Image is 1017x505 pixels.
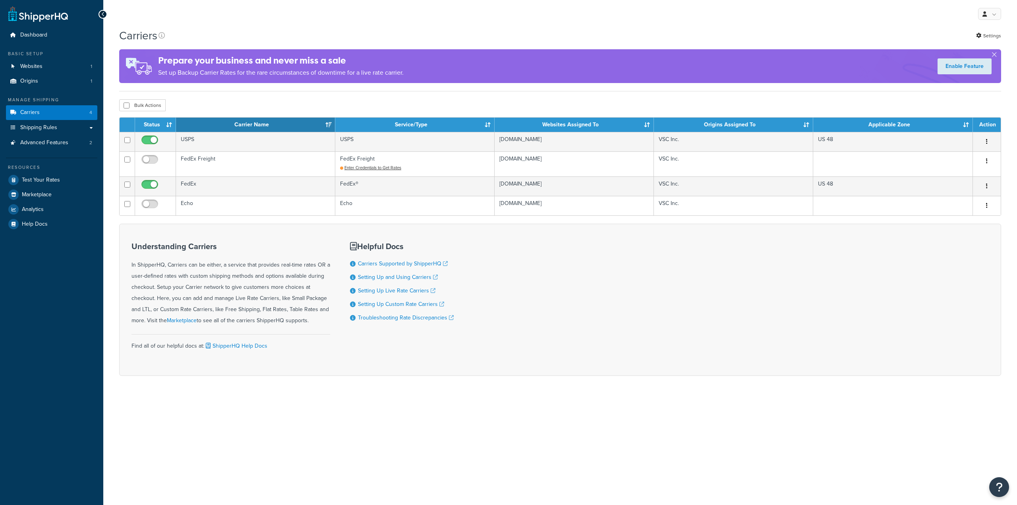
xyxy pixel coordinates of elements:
td: Echo [335,196,495,215]
td: US 48 [813,132,973,151]
a: Setting Up and Using Carriers [358,273,438,281]
span: Origins [20,78,38,85]
span: Test Your Rates [22,177,60,184]
div: Manage Shipping [6,97,97,103]
a: Carriers 4 [6,105,97,120]
span: Help Docs [22,221,48,228]
span: 2 [89,139,92,146]
th: Carrier Name: activate to sort column ascending [176,118,335,132]
span: Carriers [20,109,40,116]
th: Websites Assigned To: activate to sort column ascending [495,118,654,132]
img: ad-rules-rateshop-fe6ec290ccb7230408bd80ed9643f0289d75e0ffd9eb532fc0e269fcd187b520.png [119,49,158,83]
td: VSC Inc. [654,132,813,151]
td: USPS [335,132,495,151]
span: Enter Credentials to Get Rates [344,164,401,171]
th: Origins Assigned To: activate to sort column ascending [654,118,813,132]
a: Settings [976,30,1001,41]
div: Find all of our helpful docs at: [131,334,330,352]
span: Advanced Features [20,139,68,146]
span: Marketplace [22,192,52,198]
td: Echo [176,196,335,215]
td: FedEx® [335,176,495,196]
a: Troubleshooting Rate Discrepancies [358,313,454,322]
td: [DOMAIN_NAME] [495,176,654,196]
th: Applicable Zone: activate to sort column ascending [813,118,973,132]
button: Open Resource Center [989,477,1009,497]
td: [DOMAIN_NAME] [495,132,654,151]
h4: Prepare your business and never miss a sale [158,54,404,67]
td: VSC Inc. [654,176,813,196]
span: Shipping Rules [20,124,57,131]
td: [DOMAIN_NAME] [495,196,654,215]
a: ShipperHQ Help Docs [204,342,267,350]
th: Service/Type: activate to sort column ascending [335,118,495,132]
a: Analytics [6,202,97,217]
th: Action [973,118,1001,132]
span: Analytics [22,206,44,213]
h1: Carriers [119,28,157,43]
a: Test Your Rates [6,173,97,187]
td: FedEx Freight [335,151,495,176]
li: Carriers [6,105,97,120]
p: Set up Backup Carrier Rates for the rare circumstances of downtime for a live rate carrier. [158,67,404,78]
a: Dashboard [6,28,97,43]
td: VSC Inc. [654,196,813,215]
h3: Helpful Docs [350,242,454,251]
span: Websites [20,63,43,70]
a: Origins 1 [6,74,97,89]
li: Websites [6,59,97,74]
h3: Understanding Carriers [131,242,330,251]
a: Websites 1 [6,59,97,74]
a: Help Docs [6,217,97,231]
td: [DOMAIN_NAME] [495,151,654,176]
div: Resources [6,164,97,171]
a: Marketplace [6,188,97,202]
a: Shipping Rules [6,120,97,135]
th: Status: activate to sort column ascending [135,118,176,132]
td: FedEx Freight [176,151,335,176]
td: US 48 [813,176,973,196]
li: Advanced Features [6,135,97,150]
td: FedEx [176,176,335,196]
span: Dashboard [20,32,47,39]
li: Origins [6,74,97,89]
a: Setting Up Custom Rate Carriers [358,300,444,308]
div: In ShipperHQ, Carriers can be either, a service that provides real-time rates OR a user-defined r... [131,242,330,326]
a: Advanced Features 2 [6,135,97,150]
button: Bulk Actions [119,99,166,111]
a: Marketplace [167,316,197,325]
a: ShipperHQ Home [8,6,68,22]
span: 1 [91,78,92,85]
a: Enter Credentials to Get Rates [340,164,401,171]
td: VSC Inc. [654,151,813,176]
a: Enable Feature [938,58,992,74]
div: Basic Setup [6,50,97,57]
a: Setting Up Live Rate Carriers [358,286,435,295]
span: 1 [91,63,92,70]
td: USPS [176,132,335,151]
span: 4 [89,109,92,116]
a: Carriers Supported by ShipperHQ [358,259,448,268]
